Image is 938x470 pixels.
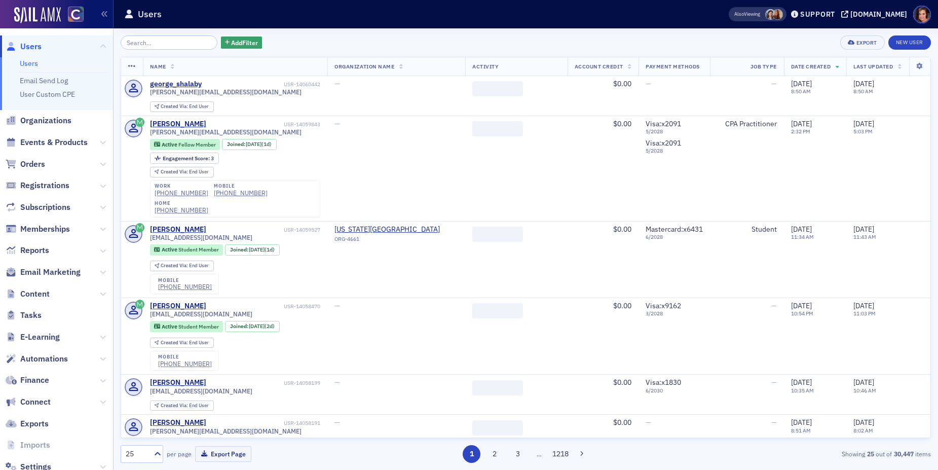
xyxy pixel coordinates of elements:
[853,233,876,240] time: 11:43 AM
[249,246,265,253] span: [DATE]
[472,63,499,70] span: Activity
[150,321,223,332] div: Active: Active: Student Member
[791,387,814,394] time: 10:35 AM
[150,418,206,427] div: [PERSON_NAME]
[6,267,81,278] a: Email Marketing
[771,301,777,310] span: —
[532,449,546,458] span: …
[155,206,208,214] a: [PHONE_NUMBER]
[208,121,320,128] div: USR-14059843
[230,246,249,253] span: Joined :
[68,7,84,22] img: SailAMX
[646,138,681,148] span: Visa : x2091
[150,80,202,89] a: george_shalaby
[613,301,631,310] span: $0.00
[154,323,218,330] a: Active Student Member
[472,227,523,242] span: ‌
[158,283,212,291] a: [PHONE_NUMBER]
[214,183,268,189] div: mobile
[853,79,874,88] span: [DATE]
[888,35,931,50] a: New User
[246,140,261,148] span: [DATE]
[751,63,777,70] span: Job Type
[178,141,216,148] span: Fellow Member
[856,40,877,46] div: Export
[178,246,219,253] span: Student Member
[6,115,71,126] a: Organizations
[853,427,873,434] time: 8:02 AM
[178,323,219,330] span: Student Member
[734,11,760,18] span: Viewing
[150,120,206,129] a: [PERSON_NAME]
[6,353,68,365] a: Automations
[791,233,814,240] time: 11:34 AM
[161,263,209,269] div: End User
[155,183,208,189] div: work
[221,37,262,49] button: AddFilter
[717,225,777,234] div: Student
[155,189,208,197] a: [PHONE_NUMBER]
[150,128,302,136] span: [PERSON_NAME][EMAIL_ADDRESS][DOMAIN_NAME]
[791,88,811,95] time: 8:50 AM
[334,301,340,310] span: —
[334,236,440,246] div: ORG-4661
[222,139,277,150] div: Joined: 2025-09-29 00:00:00
[463,445,480,463] button: 1
[225,244,280,256] div: Joined: 2025-09-29 00:00:00
[20,159,45,170] span: Orders
[791,310,813,317] time: 10:54 PM
[161,168,189,175] span: Created Via :
[121,35,217,50] input: Search…
[6,332,60,343] a: E-Learning
[14,7,61,23] img: SailAMX
[575,63,623,70] span: Account Credit
[646,387,703,394] span: 6 / 2030
[6,440,50,451] a: Imports
[158,354,212,360] div: mobile
[334,225,440,234] span: Colorado State University-Pueblo
[472,81,523,96] span: ‌
[20,202,70,213] span: Subscriptions
[195,446,251,462] button: Export Page
[208,420,320,426] div: USR-14058191
[150,225,206,234] a: [PERSON_NAME]
[850,10,907,19] div: [DOMAIN_NAME]
[126,449,148,459] div: 25
[20,396,51,408] span: Connect
[20,180,69,191] span: Registrations
[227,141,246,148] span: Joined :
[6,41,42,52] a: Users
[6,288,50,300] a: Content
[791,63,831,70] span: Date Created
[249,323,275,330] div: (2d)
[613,79,631,88] span: $0.00
[161,169,209,175] div: End User
[154,246,218,253] a: Active Student Member
[791,427,811,434] time: 8:51 AM
[6,396,51,408] a: Connect
[509,445,527,463] button: 3
[154,141,215,148] a: Active Fellow Member
[20,440,50,451] span: Imports
[162,246,178,253] span: Active
[613,225,631,234] span: $0.00
[613,378,631,387] span: $0.00
[20,115,71,126] span: Organizations
[150,302,206,311] a: [PERSON_NAME]
[6,202,70,213] a: Subscriptions
[668,449,931,458] div: Showing out of items
[646,128,703,135] span: 5 / 2028
[646,378,681,387] span: Visa : x1830
[334,225,440,234] a: [US_STATE][GEOGRAPHIC_DATA]
[646,310,703,317] span: 3 / 2028
[150,244,223,256] div: Active: Active: Student Member
[853,378,874,387] span: [DATE]
[6,137,88,148] a: Events & Products
[150,101,214,112] div: Created Via: End User
[158,277,212,283] div: mobile
[791,301,812,310] span: [DATE]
